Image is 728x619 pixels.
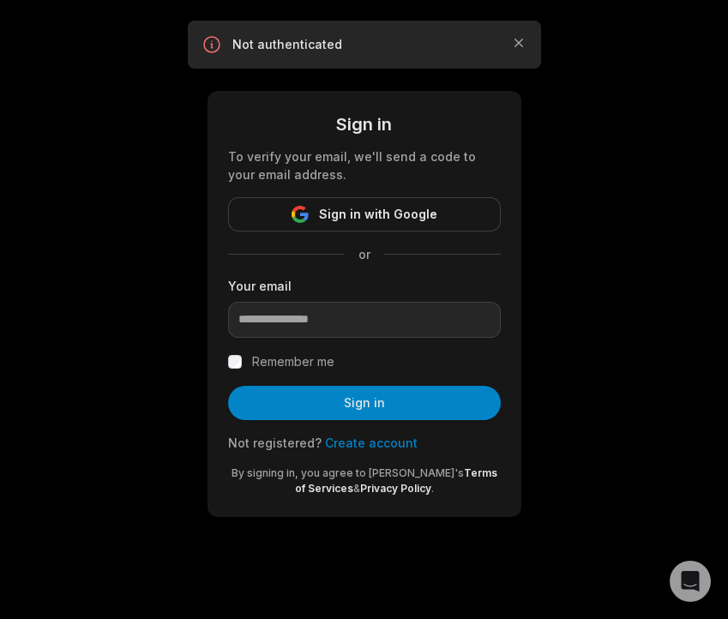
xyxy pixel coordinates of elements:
div: Open Intercom Messenger [670,561,711,602]
span: . [431,482,434,495]
a: Create account [325,436,418,450]
label: Remember me [252,352,334,372]
button: Sign in [228,386,501,420]
span: Not registered? [228,436,322,450]
div: To verify your email, we'll send a code to your email address. [228,147,501,183]
a: Privacy Policy [360,482,431,495]
button: Sign in with Google [228,197,501,231]
label: Your email [228,277,501,295]
a: Terms of Services [295,466,497,495]
p: Not authenticated [232,36,496,53]
span: By signing in, you agree to [PERSON_NAME]'s [232,466,464,479]
span: Sign in with Google [319,204,437,225]
span: & [353,482,360,495]
span: or [345,245,384,263]
div: Sign in [228,111,501,137]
